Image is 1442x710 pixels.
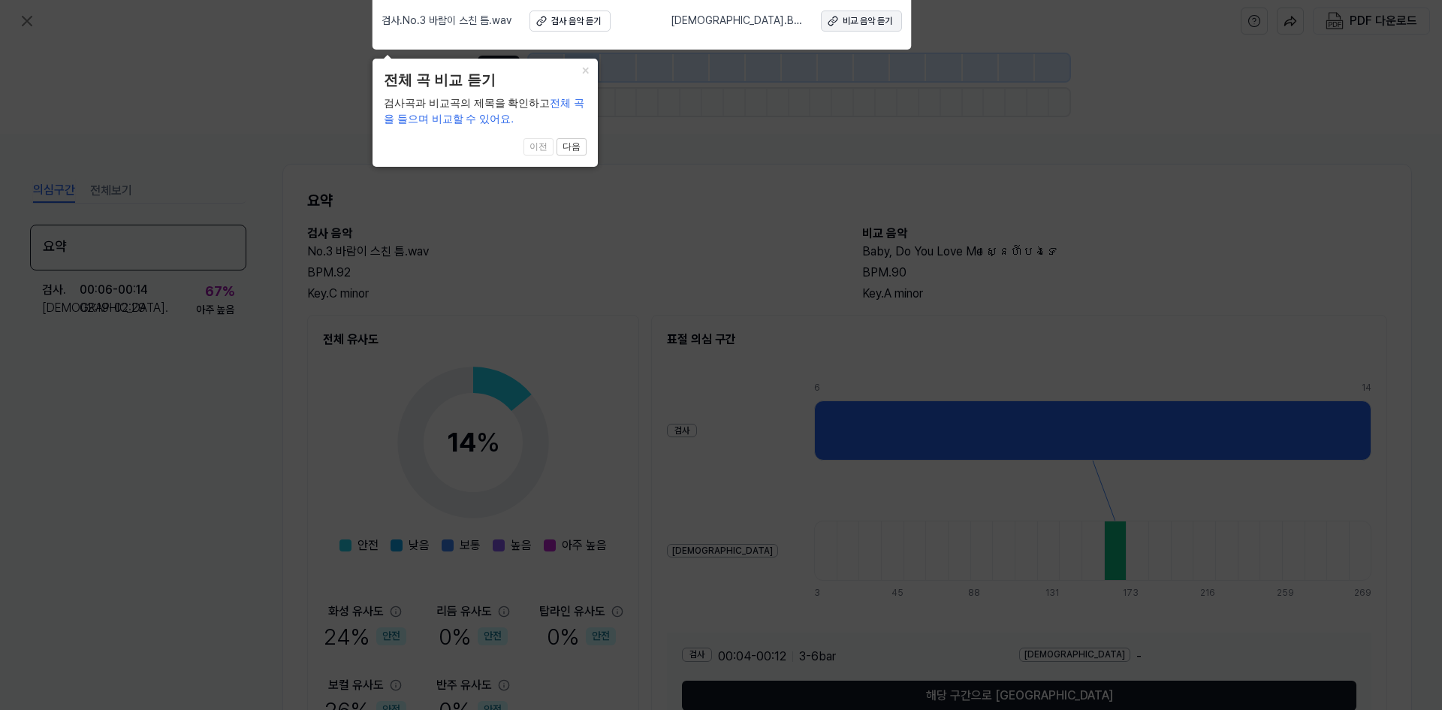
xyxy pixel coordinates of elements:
div: 비교 음악 듣기 [843,15,892,28]
button: 검사 음악 듣기 [529,11,611,32]
span: 검사 . No.3 바람이 스친 틈.wav [382,14,511,29]
div: 검사곡과 비교곡의 제목을 확인하고 [384,95,587,127]
button: Close [574,59,598,80]
button: 다음 [557,138,587,156]
div: 검사 음악 듣기 [551,15,601,28]
header: 전체 곡 비교 듣기 [384,70,587,92]
span: 전체 곡을 들으며 비교할 수 있어요. [384,97,585,125]
button: 비교 음악 듣기 [821,11,902,32]
span: [DEMOGRAPHIC_DATA] . Baby, Do You Love Me ស្នេហ៍បងទេ [671,14,803,29]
